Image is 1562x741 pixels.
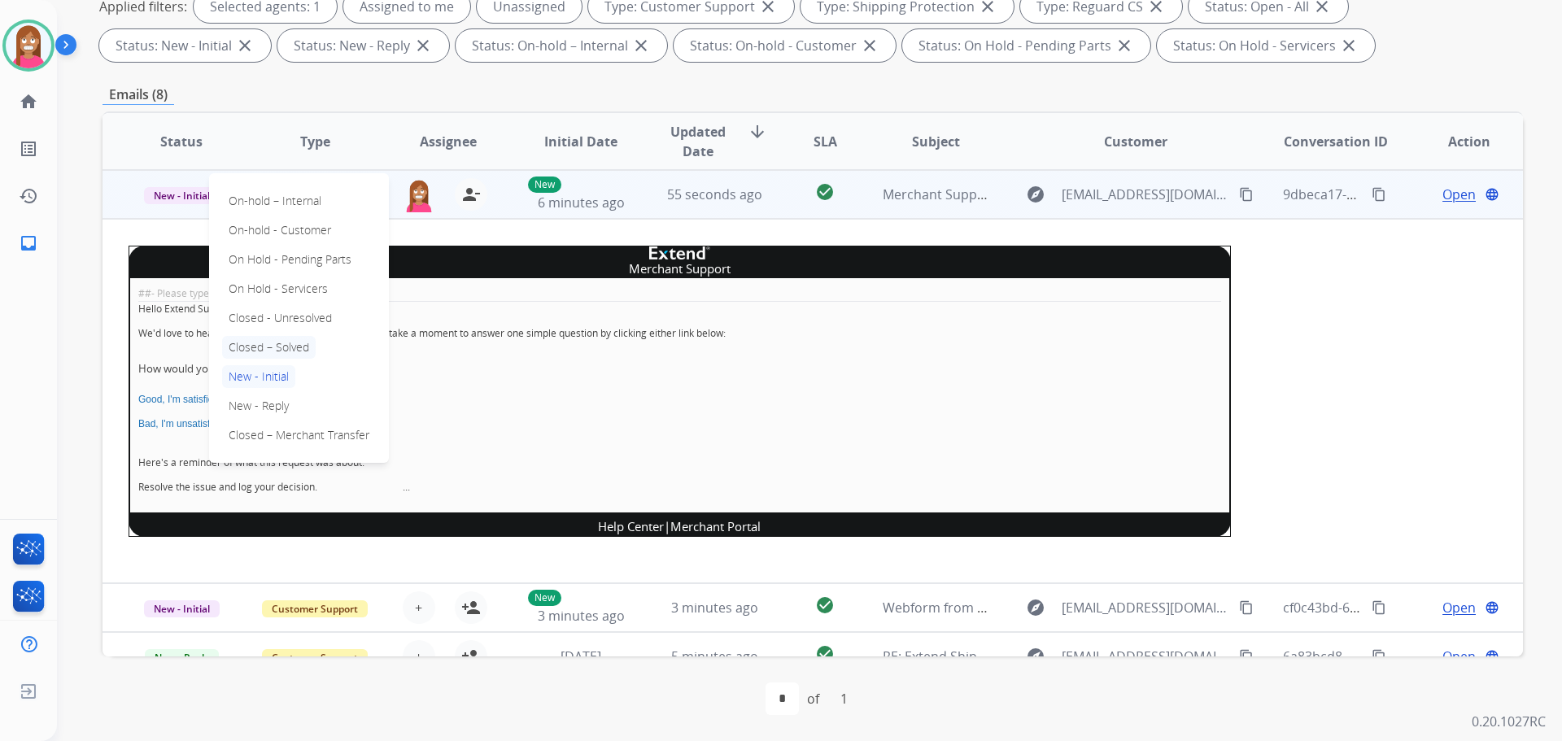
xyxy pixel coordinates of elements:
[277,29,449,62] div: Status: New - Reply
[883,185,1344,203] span: Merchant Support #659996: How would you rate the support you received?
[815,644,835,664] mat-icon: check_circle
[129,259,1231,278] td: Merchant Support
[413,36,433,55] mat-icon: close
[1104,132,1167,151] span: Customer
[1062,598,1229,617] span: [EMAIL_ADDRESS][DOMAIN_NAME]
[19,233,38,253] mat-icon: inbox
[138,361,1221,377] h3: How would you rate the support you received?
[160,132,203,151] span: Status
[1026,647,1045,666] mat-icon: explore
[674,29,896,62] div: Status: On-hold - Customer
[1026,598,1045,617] mat-icon: explore
[144,600,220,617] span: New - Initial
[6,23,51,68] img: avatar
[544,132,617,151] span: Initial Date
[461,598,481,617] mat-icon: person_add
[99,29,271,62] div: Status: New - Initial
[649,246,710,259] img: company logo
[671,647,758,665] span: 5 minutes ago
[138,394,219,405] a: Good, I'm satisfied
[1026,185,1045,204] mat-icon: explore
[1485,187,1499,202] mat-icon: language
[860,36,879,55] mat-icon: close
[235,36,255,55] mat-icon: close
[748,122,767,142] mat-icon: arrow_downward
[129,538,227,556] span: [23NZ2G-P7LR4]
[671,599,758,617] span: 3 minutes ago
[103,85,174,105] p: Emails (8)
[262,649,368,666] span: Customer Support
[222,424,376,447] p: Closed – Merchant Transfer
[1157,29,1375,62] div: Status: On Hold - Servicers
[138,302,1221,316] p: Hello Extend Support,
[456,29,667,62] div: Status: On-hold – Internal
[138,418,223,429] a: Bad, I'm unsatisfied
[1442,185,1476,204] span: Open
[19,186,38,206] mat-icon: history
[1442,598,1476,617] span: Open
[19,92,38,111] mat-icon: home
[1284,132,1388,151] span: Conversation ID
[815,182,835,202] mat-icon: check_circle
[814,132,837,151] span: SLA
[144,187,220,204] span: New - Initial
[222,190,328,212] p: On-hold – Internal
[912,132,960,151] span: Subject
[222,219,338,242] p: On-hold - Customer
[1239,649,1254,664] mat-icon: content_copy
[538,607,625,625] span: 3 minutes ago
[827,682,861,715] div: 1
[138,480,1221,495] p: Resolve the issue and log your decision. ͏‌ ͏‌ ͏‌ ͏‌ ͏‌ ͏‌ ͏‌ ͏‌ ͏‌ ͏‌ ͏‌ ͏‌ ͏‌ ͏‌ ͏‌ ͏‌ ͏͏‌ ͏‌ ͏...
[1485,600,1499,615] mat-icon: language
[1062,647,1229,666] span: [EMAIL_ADDRESS][DOMAIN_NAME]
[1283,185,1534,203] span: 9dbeca17-2255-4b52-99d2-e94b3697206f
[222,277,334,300] p: On Hold - Servicers
[300,132,330,151] span: Type
[222,248,358,271] p: On Hold - Pending Parts
[403,591,435,624] button: +
[1115,36,1134,55] mat-icon: close
[528,590,561,606] p: New
[222,365,295,388] p: New - Initial
[538,194,625,211] span: 6 minutes ago
[138,286,1221,301] div: ##- Please type your reply above this line -##
[1372,649,1386,664] mat-icon: content_copy
[1239,600,1254,615] mat-icon: content_copy
[1283,647,1529,665] span: 6a83bcd8-16c0-4a12-a830-13e26871fa3c
[1372,600,1386,615] mat-icon: content_copy
[403,640,435,673] button: +
[138,326,1221,341] p: We'd love to hear what you think of our support. Please take a moment to answer one simple questi...
[1390,113,1523,170] th: Action
[807,689,819,708] div: of
[661,122,735,161] span: Updated Date
[815,595,835,615] mat-icon: check_circle
[1372,187,1386,202] mat-icon: content_copy
[461,185,481,204] mat-icon: person_remove
[1485,649,1499,664] mat-icon: language
[1472,712,1546,731] p: 0.20.1027RC
[222,336,316,359] p: Closed – Solved
[403,178,435,212] img: agent-avatar
[561,647,601,665] span: [DATE]
[420,132,477,151] span: Assignee
[1062,185,1229,204] span: [EMAIL_ADDRESS][DOMAIN_NAME]
[1442,647,1476,666] span: Open
[883,647,1237,665] span: RE: Extend Shipping Protection - Adorama Ord# 34184582
[1239,187,1254,202] mat-icon: content_copy
[667,185,762,203] span: 55 seconds ago
[1339,36,1359,55] mat-icon: close
[528,177,561,193] p: New
[145,649,219,666] span: New - Reply
[19,139,38,159] mat-icon: list_alt
[222,394,295,417] p: New - Reply
[670,518,761,534] a: Merchant Portal
[631,36,651,55] mat-icon: close
[883,599,1251,617] span: Webform from [EMAIL_ADDRESS][DOMAIN_NAME] on [DATE]
[129,513,1231,537] td: |
[222,307,338,329] p: Closed - Unresolved
[598,518,664,534] a: Help Center
[415,598,422,617] span: +
[461,647,481,666] mat-icon: person_add
[902,29,1150,62] div: Status: On Hold - Pending Parts
[1283,599,1525,617] span: cf0c43bd-66f5-40e2-8656-616a8d974fe2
